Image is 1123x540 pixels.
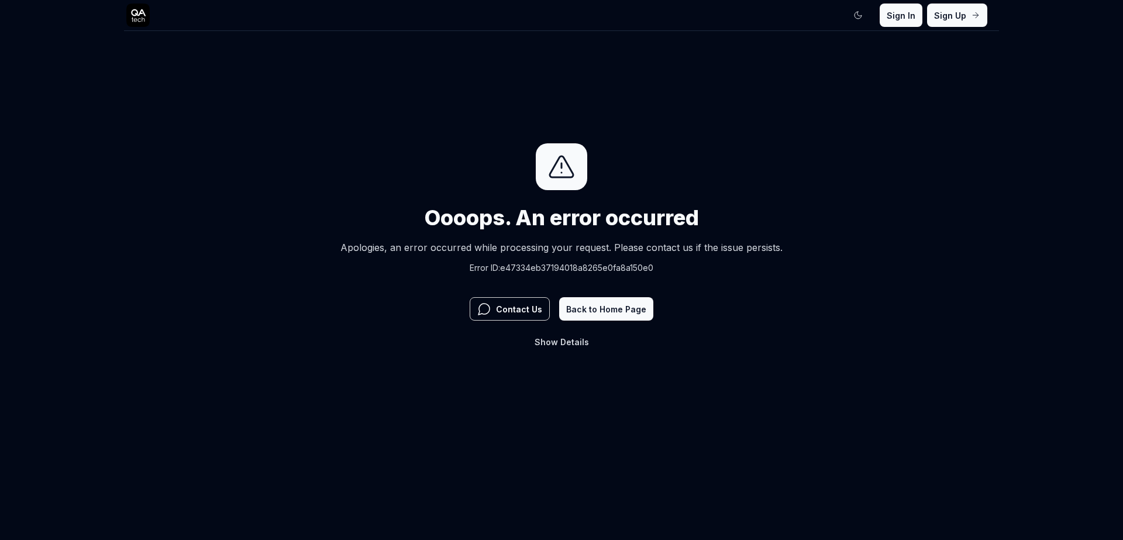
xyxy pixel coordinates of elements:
span: Sign Up [934,9,966,22]
span: Show [535,337,558,347]
button: Show Details [528,330,596,353]
button: Sign Up [927,4,987,27]
span: Sign In [887,9,915,22]
p: Error ID: e47334eb37194018a8265e0fa8a150e0 [340,262,783,274]
button: Sign In [880,4,922,27]
button: Back to Home Page [559,297,653,321]
span: Details [560,337,589,347]
p: Apologies, an error occurred while processing your request. Please contact us if the issue persists. [340,240,783,254]
button: Contact Us [470,297,550,321]
h1: Oooops. An error occurred [340,202,783,233]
